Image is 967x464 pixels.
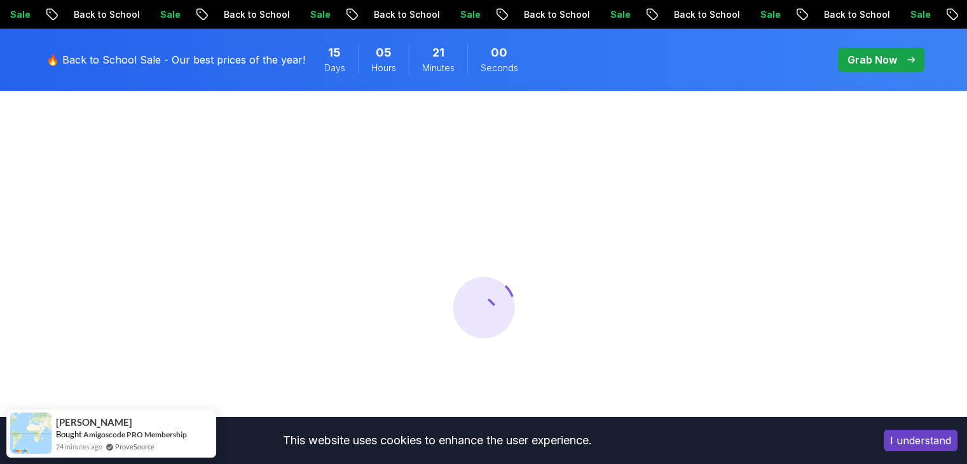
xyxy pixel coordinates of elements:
p: Sale [147,8,188,21]
span: Minutes [422,62,455,74]
span: Seconds [481,62,518,74]
span: 15 Days [328,44,341,62]
div: This website uses cookies to enhance the user experience. [10,426,865,454]
a: Amigoscode PRO Membership [83,430,187,439]
span: 24 minutes ago [56,441,102,452]
p: Sale [297,8,338,21]
p: Sale [447,8,488,21]
button: Accept cookies [884,430,957,451]
span: Bought [56,429,82,439]
p: Back to School [511,8,597,21]
img: provesource social proof notification image [10,413,51,454]
p: Back to School [360,8,447,21]
span: 21 Minutes [432,44,444,62]
span: 5 Hours [376,44,392,62]
span: Hours [371,62,396,74]
p: Back to School [60,8,147,21]
a: ProveSource [115,441,154,452]
p: Back to School [210,8,297,21]
p: 🔥 Back to School Sale - Our best prices of the year! [46,52,305,67]
p: Sale [897,8,938,21]
span: [PERSON_NAME] [56,417,132,428]
p: Back to School [811,8,897,21]
span: Days [324,62,345,74]
p: Back to School [661,8,747,21]
p: Sale [747,8,788,21]
p: Grab Now [847,52,897,67]
p: Sale [597,8,638,21]
span: 0 Seconds [491,44,507,62]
